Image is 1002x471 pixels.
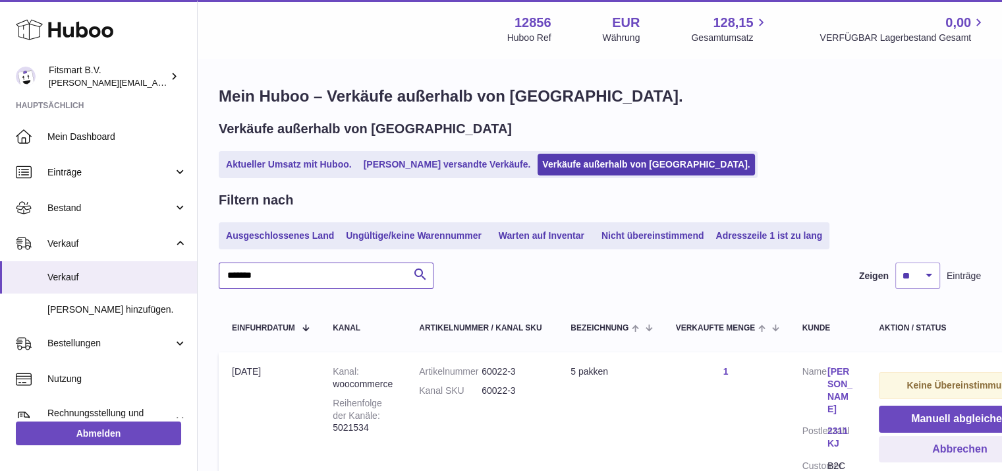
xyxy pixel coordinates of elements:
h2: Filtern nach [219,191,293,209]
label: Zeigen [859,270,889,282]
a: [PERSON_NAME] [827,365,852,416]
dt: Artikelnummer [419,365,482,378]
strong: EUR [612,14,640,32]
span: Bezeichnung [571,324,628,332]
dt: Name [802,365,827,419]
a: Adresszeile 1 ist zu lang [711,225,827,247]
span: Mein Dashboard [47,131,187,143]
span: [PERSON_NAME] hinzufügen. [47,303,187,316]
div: Artikelnummer / Kanal SKU [419,324,544,332]
div: Währung [603,32,640,44]
strong: 12856 [515,14,551,32]
span: Nutzung [47,373,187,385]
h2: Verkäufe außerhalb von [GEOGRAPHIC_DATA] [219,120,512,138]
strong: Kanal [333,366,359,377]
span: Gesamtumsatz [691,32,768,44]
div: 5021534 [333,397,393,435]
dd: 60022-3 [482,365,544,378]
a: Nicht übereinstimmend [597,225,709,247]
span: 128,15 [713,14,753,32]
a: 1 [723,366,729,377]
span: Verkauf [47,237,173,250]
dt: Kanal SKU [419,385,482,397]
a: [PERSON_NAME] versandte Verkäufe. [359,154,536,175]
div: woocommerce [333,365,393,391]
a: 2311KJ [827,425,852,450]
h1: Mein Huboo – Verkäufe außerhalb von [GEOGRAPHIC_DATA]. [219,86,981,107]
a: Warten auf Inventar [489,225,594,247]
a: Ausgeschlossenes Land [221,225,339,247]
span: [PERSON_NAME][EMAIL_ADDRESS][DOMAIN_NAME] [49,77,264,88]
a: Abmelden [16,422,181,445]
dt: Postleitzahl [802,425,827,453]
a: 0,00 VERFÜGBAR Lagerbestand Gesamt [820,14,986,44]
span: Bestellungen [47,337,173,350]
a: Aktueller Umsatz mit Huboo. [221,154,356,175]
div: Fitsmart B.V. [49,64,167,89]
img: jonathan@leaderoo.com [16,67,36,86]
span: Einfuhrdatum [232,324,295,332]
span: Bestand [47,202,173,214]
strong: Reihenfolge der Kanäle [333,398,382,421]
span: 0,00 [945,14,971,32]
div: Kanal [333,324,393,332]
a: Verkäufe außerhalb von [GEOGRAPHIC_DATA]. [538,154,754,175]
div: 5 pakken [571,365,649,378]
span: Verkaufte Menge [676,324,756,332]
dd: 60022-3 [482,385,544,397]
div: Huboo Ref [507,32,551,44]
span: Einträge [47,166,173,179]
span: Rechnungsstellung und Zahlungen [47,407,173,432]
span: Verkauf [47,271,187,284]
div: Kunde [802,324,853,332]
span: VERFÜGBAR Lagerbestand Gesamt [820,32,986,44]
span: Einträge [947,270,981,282]
a: 128,15 Gesamtumsatz [691,14,768,44]
a: Ungültige/keine Warennummer [341,225,486,247]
